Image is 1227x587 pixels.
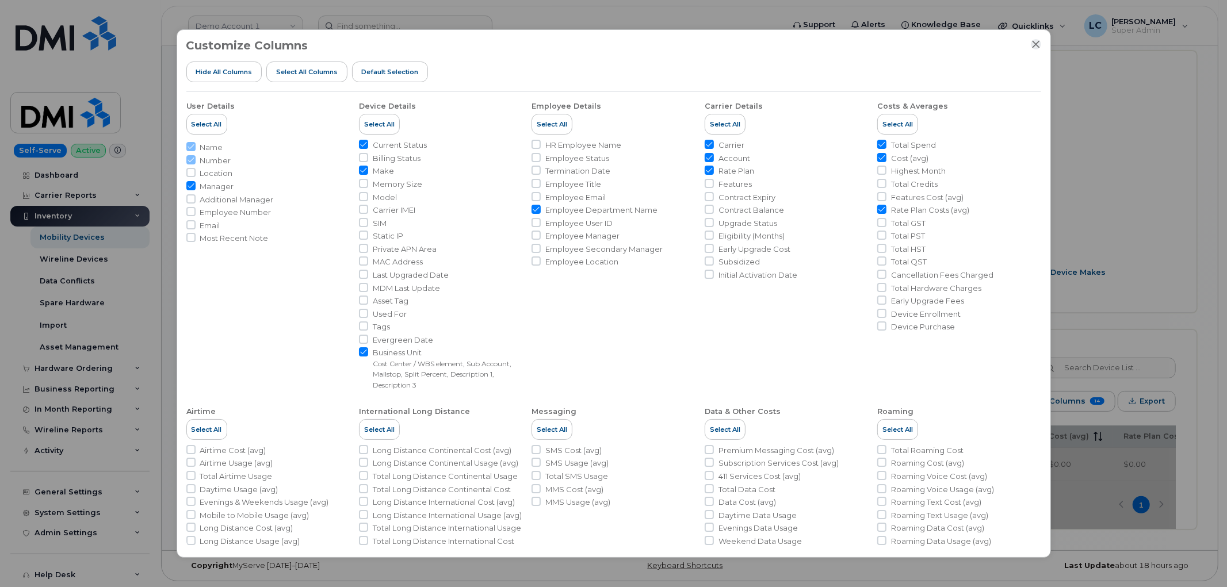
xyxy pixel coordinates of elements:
button: Select All [532,419,572,440]
span: Employee User ID [545,218,613,229]
button: Select All [877,114,918,135]
span: Long Distance Continental Usage (avg) [373,458,518,469]
div: Roaming [877,406,913,417]
span: Airtime Cost (avg) [200,445,266,456]
span: Employee Manager [545,231,620,241]
button: Hide All Columns [186,62,262,82]
span: Memory Size [373,179,422,190]
span: Rate Plan Costs (avg) [891,205,969,216]
span: Mobile to Mobile Usage (avg) [200,510,309,521]
h3: Customize Columns [186,39,308,52]
span: HR Employee Name [545,140,621,151]
span: Employee Email [545,192,606,203]
span: Evenings & Weekends Usage (avg) [200,497,329,508]
span: Total Long Distance Continental Usage [373,471,518,482]
button: Close [1031,39,1041,49]
span: MAC Address [373,256,423,267]
span: Long Distance Cost (avg) [200,523,293,534]
span: Model [373,192,397,203]
span: Early Upgrade Fees [891,296,964,306]
span: Long Distance Continental Cost (avg) [373,445,511,456]
span: Asset Tag [373,296,408,306]
span: Total HST [891,244,926,255]
span: Select All [882,120,913,129]
span: Roaming Voice Usage (avg) [891,484,994,495]
span: Select All [882,425,913,434]
span: SMS Usage (avg) [545,458,609,469]
span: Total Hardware Charges [891,283,981,294]
span: Email [200,220,220,231]
span: Total Roaming Cost [891,445,964,456]
span: Total Long Distance Continental Cost [373,484,511,495]
span: Carrier [718,140,744,151]
span: Long Distance International Cost (avg) [373,497,515,508]
span: Static IP [373,231,403,241]
span: Eligibility (Months) [718,231,785,241]
button: Select All [532,114,572,135]
span: Used For [373,309,407,320]
span: Data Cost (avg) [718,497,776,508]
div: Costs & Averages [877,101,948,112]
span: Most Recent Note [200,233,269,244]
div: Employee Details [532,101,601,112]
span: Roaming Data Cost (avg) [891,523,984,534]
span: Last Upgraded Date [373,270,449,281]
span: Employee Number [200,207,272,218]
span: Rate Plan [718,166,754,177]
span: Employee Status [545,153,609,164]
span: Evenings Data Usage [718,523,798,534]
span: Employee Title [545,179,601,190]
span: Premium Messaging Cost (avg) [718,445,834,456]
span: Current Status [373,140,427,151]
span: Roaming Text Cost (avg) [891,497,981,508]
span: Termination Date [545,166,610,177]
span: Total Credits [891,179,938,190]
span: Contract Expiry [718,192,775,203]
span: Early Upgrade Cost [718,244,790,255]
span: Long Distance International Usage (avg) [373,510,522,521]
span: Location [200,168,233,179]
span: Evergreen Date [373,335,433,346]
span: Select All [364,120,395,129]
span: Select All [537,120,567,129]
span: Select All [192,120,222,129]
div: Data & Other Costs [705,406,781,417]
span: Billing Status [373,153,421,164]
span: Select All [364,425,395,434]
span: Select All [710,425,740,434]
span: Name [200,142,223,153]
span: Total Long Distance International Cost [373,536,514,547]
span: Account [718,153,750,164]
span: Hide All Columns [196,67,252,76]
span: Daytime Usage (avg) [200,484,278,495]
div: Messaging [532,406,576,417]
span: Total Long Distance International Usage [373,523,521,534]
span: Default Selection [361,67,418,76]
span: Select All [710,120,740,129]
span: Total Data Cost [718,484,775,495]
span: Cancellation Fees Charged [891,270,993,281]
span: Roaming Data Usage (avg) [891,536,991,547]
span: Total SMS Usage [545,471,608,482]
span: Number [200,155,231,166]
span: Select All [192,425,222,434]
div: Carrier Details [705,101,763,112]
button: Select All [359,419,400,440]
button: Select All [705,419,746,440]
span: Subscription Services Cost (avg) [718,458,839,469]
div: Airtime [186,406,216,417]
span: Long Distance Usage (avg) [200,536,300,547]
span: SMS Cost (avg) [545,445,602,456]
span: Tags [373,321,390,332]
span: Total PST [891,231,925,241]
span: Device Enrollment [891,309,961,320]
span: Manager [200,181,234,192]
button: Select All [877,419,918,440]
button: Select All [705,114,746,135]
span: Airtime Usage (avg) [200,458,273,469]
span: Features Cost (avg) [891,192,964,203]
button: Select All [186,419,227,440]
span: Additional Manager [200,194,274,205]
span: Roaming Cost (avg) [891,458,964,469]
button: Select All [359,114,400,135]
